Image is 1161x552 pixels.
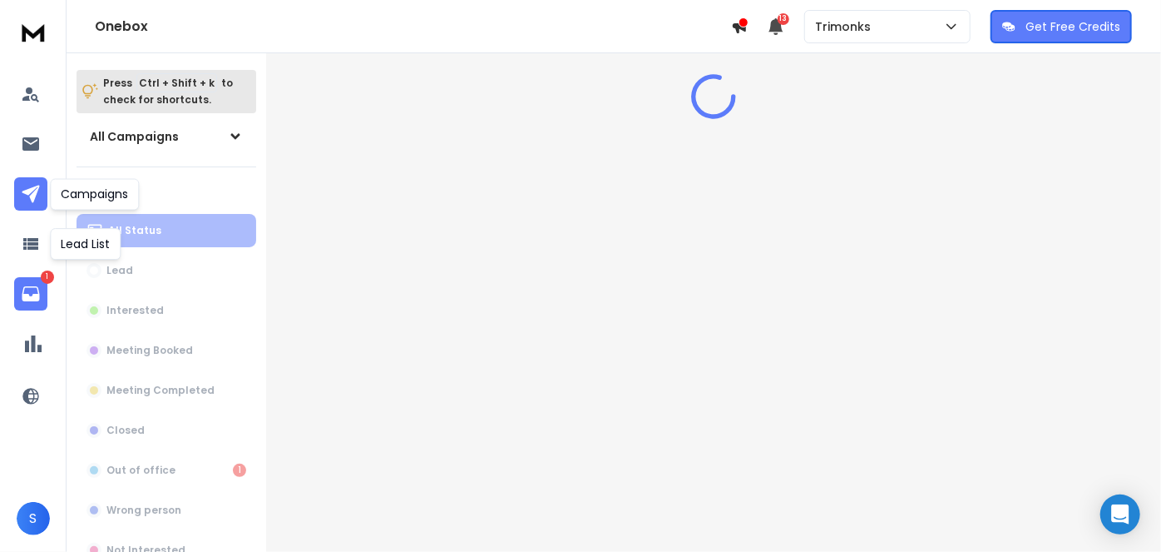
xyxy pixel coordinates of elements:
button: S [17,502,50,535]
h3: Filters [77,181,256,204]
h1: All Campaigns [90,128,179,145]
a: 1 [14,277,47,311]
p: Get Free Credits [1025,18,1120,35]
div: Campaigns [50,179,139,211]
p: Press to check for shortcuts. [103,75,233,108]
h1: Onebox [95,17,731,37]
button: All Campaigns [77,120,256,153]
span: Ctrl + Shift + k [136,73,217,92]
div: Open Intercom Messenger [1100,495,1140,535]
span: 13 [778,13,789,25]
p: Trimonks [815,18,877,35]
button: Get Free Credits [991,10,1132,43]
div: Lead List [50,228,121,260]
p: 1 [41,271,54,284]
img: logo [17,17,50,47]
